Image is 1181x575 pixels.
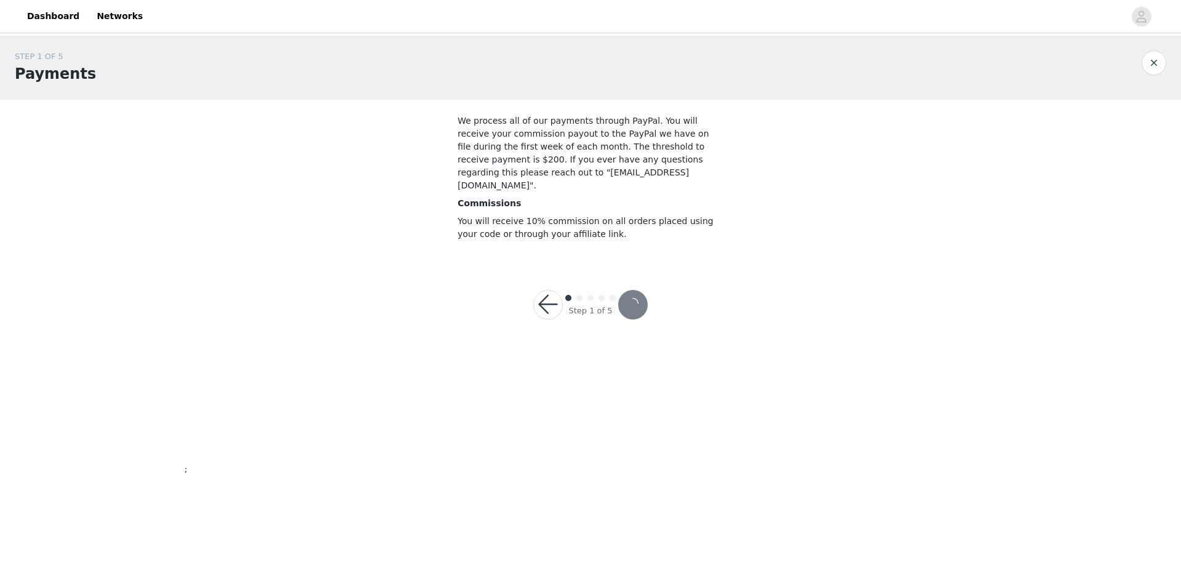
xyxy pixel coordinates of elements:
p: We process all of our payments through PayPal. You will receive your commission payout to the Pay... [458,115,723,192]
a: Dashboard [20,2,87,30]
div: avatar [1135,7,1147,26]
a: Networks [89,2,150,30]
div: Step 1 of 5 [568,305,612,317]
p: Commissions [458,197,723,210]
h1: Payments [15,63,96,85]
div: STEP 1 OF 5 [15,50,96,63]
p: You will receive 10% commission on all orders placed using your code or through your affiliate link. [458,215,723,241]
